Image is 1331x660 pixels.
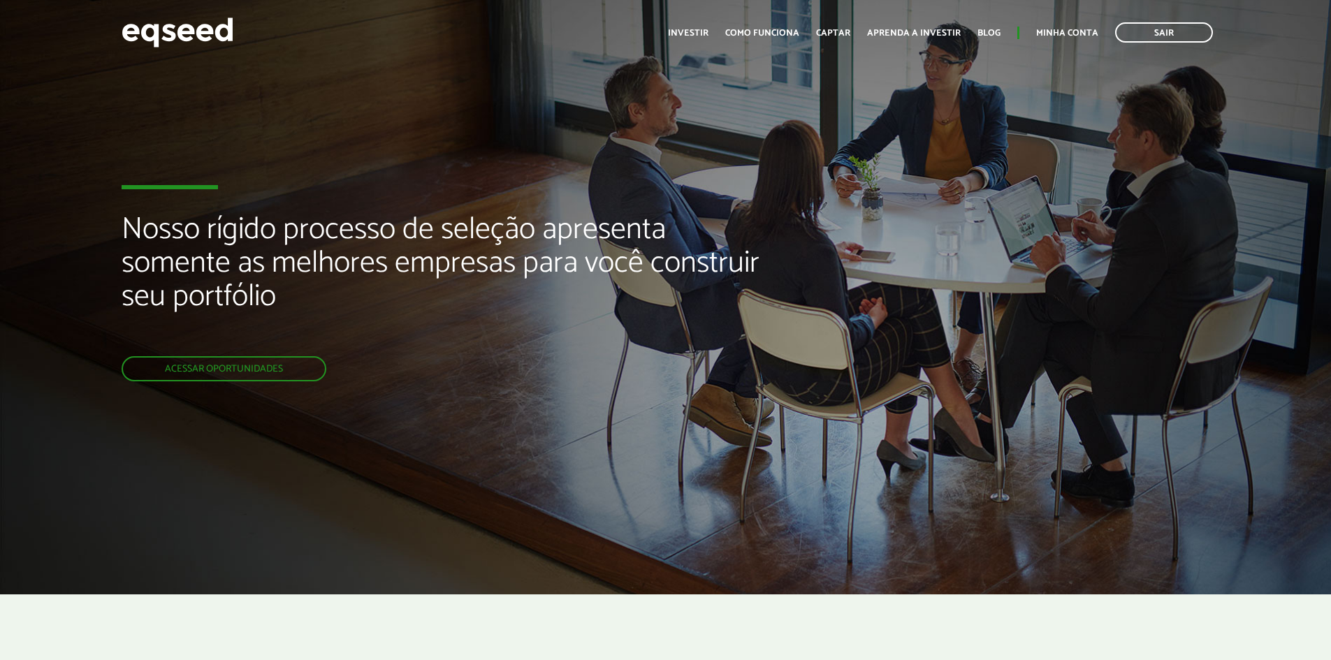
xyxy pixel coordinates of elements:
[867,29,961,38] a: Aprenda a investir
[1115,22,1213,43] a: Sair
[725,29,799,38] a: Como funciona
[122,14,233,51] img: EqSeed
[977,29,1001,38] a: Blog
[122,356,326,381] a: Acessar oportunidades
[1036,29,1098,38] a: Minha conta
[668,29,708,38] a: Investir
[122,213,766,356] h2: Nosso rígido processo de seleção apresenta somente as melhores empresas para você construir seu p...
[816,29,850,38] a: Captar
